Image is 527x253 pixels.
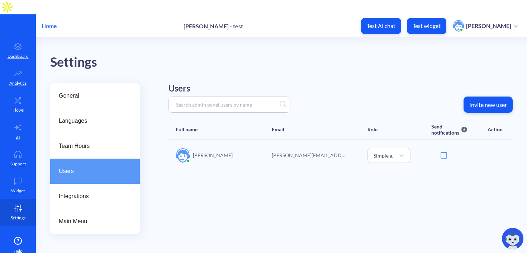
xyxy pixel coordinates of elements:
p: Widget [11,188,25,194]
p: [PERSON_NAME] - test [184,23,243,29]
p: Test widget [413,22,441,29]
span: Languages [59,117,125,125]
button: Test AI chat [361,18,401,34]
p: Settings [11,215,25,221]
div: Role [367,126,378,132]
p: [PERSON_NAME] [193,151,233,159]
img: user photo [453,20,464,32]
img: copilot-icon.svg [502,228,523,249]
span: Team Hours [59,142,125,150]
p: Home [42,22,57,30]
a: Main Menu [50,209,140,234]
div: Full name [176,126,198,132]
button: Invite new user [464,97,513,113]
p: christina.vergelets@botscrew.com [272,151,347,159]
a: Integrations [50,184,140,209]
span: Main Menu [59,217,125,226]
p: Analytics [9,80,27,86]
span: Integrations [59,192,125,201]
div: Send notifications [431,123,460,136]
span: General [59,92,125,100]
p: Invite new user [469,101,507,108]
div: Email [272,126,284,132]
a: Languages [50,108,140,133]
a: General [50,83,140,108]
h2: Users [168,83,513,94]
p: Dashboard [8,53,29,60]
p: AI [16,135,20,141]
div: Simple admin [374,151,396,159]
a: Users [50,159,140,184]
p: Flows [13,107,24,113]
button: user photo[PERSON_NAME] [449,19,521,32]
div: Action [488,126,503,132]
img: info icon [460,123,467,136]
p: Support [10,161,26,167]
p: Test AI chat [367,22,395,29]
p: [PERSON_NAME] [466,22,511,30]
input: Search admin panel users by name [172,100,280,109]
div: Settings [50,52,527,72]
button: Test widget [407,18,446,34]
a: Team Hours [50,133,140,159]
span: Users [59,167,125,175]
img: user image [176,148,190,163]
